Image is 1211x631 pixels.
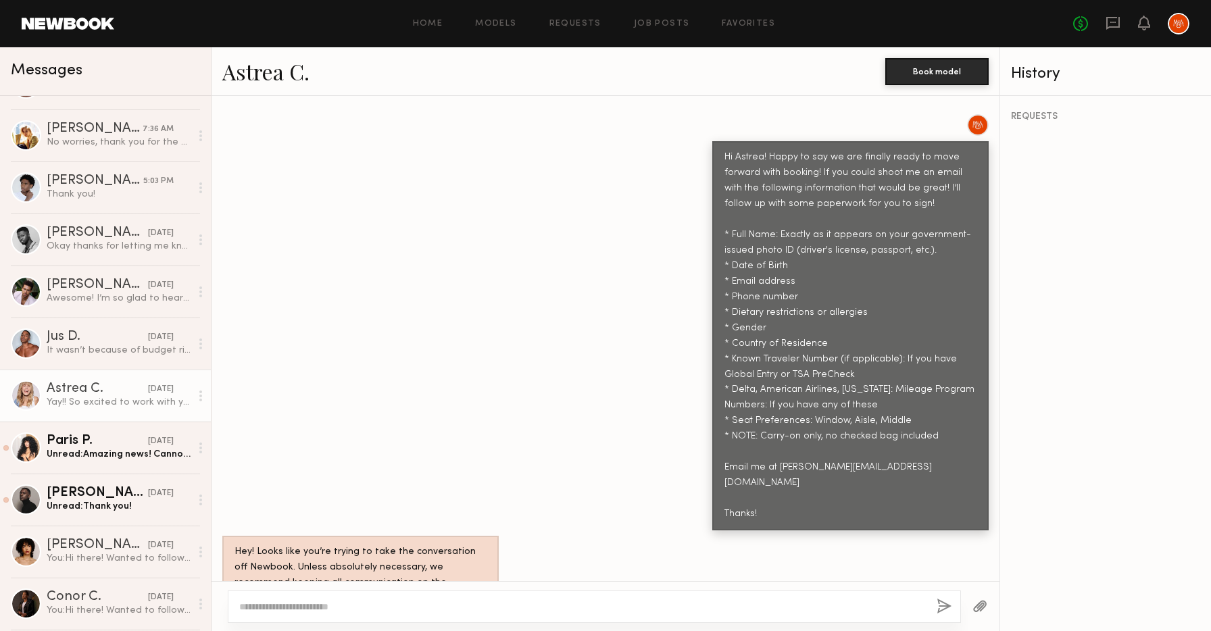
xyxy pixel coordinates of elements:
a: Book model [885,65,989,76]
div: 7:36 AM [143,123,174,136]
span: Messages [11,63,82,78]
div: [PERSON_NAME] [47,538,148,552]
div: Astrea C. [47,382,148,396]
div: Awesome! I’m so glad to hear this! I’ll send you the information later [DATE]! Look forward to wo... [47,292,191,305]
div: You: Hi there! Wanted to follow up, the client has chosen to go in a different direction at this ... [47,604,191,617]
div: [PERSON_NAME] [47,226,148,240]
div: 5:03 PM [143,175,174,188]
div: [DATE] [148,383,174,396]
div: REQUESTS [1011,112,1200,122]
div: [DATE] [148,487,174,500]
div: History [1011,66,1200,82]
div: Conor C. [47,590,148,604]
div: Okay thanks for letting me know!! [47,240,191,253]
button: Book model [885,58,989,85]
div: Thank you! [47,188,191,201]
div: [DATE] [148,435,174,448]
div: It wasn’t because of budget right? Because it was totally fine to find something that worked for ... [47,344,191,357]
div: Yay!! So excited to work with you! I will email all the details. Thank you!!! [47,396,191,409]
div: [PERSON_NAME] [47,122,143,136]
div: [DATE] [148,539,174,552]
a: Models [475,20,516,28]
div: [DATE] [148,227,174,240]
div: [PERSON_NAME] [47,174,143,188]
div: Unread: Amazing news! Cannot wait :) I’m just on a set but will shoot over an email in a few hour... [47,448,191,461]
div: [DATE] [148,279,174,292]
div: No worries, thank you for the update [47,136,191,149]
div: [PERSON_NAME] [47,486,148,500]
div: Paris P. [47,434,148,448]
div: Unread: Thank you! [47,500,191,513]
div: [DATE] [148,331,174,344]
a: Home [413,20,443,28]
a: Astrea C. [222,57,310,86]
a: Requests [549,20,601,28]
div: [DATE] [148,591,174,604]
a: Job Posts [634,20,690,28]
a: Favorites [722,20,775,28]
div: You: Hi there! Wanted to follow up, the client has chosen to go in a different direction at this ... [47,552,191,565]
div: Hi Astrea! Happy to say we are finally ready to move forward with booking! If you could shoot me ... [724,150,977,522]
div: Jus D. [47,330,148,344]
div: [PERSON_NAME] [47,278,148,292]
div: Hey! Looks like you’re trying to take the conversation off Newbook. Unless absolutely necessary, ... [234,545,487,607]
